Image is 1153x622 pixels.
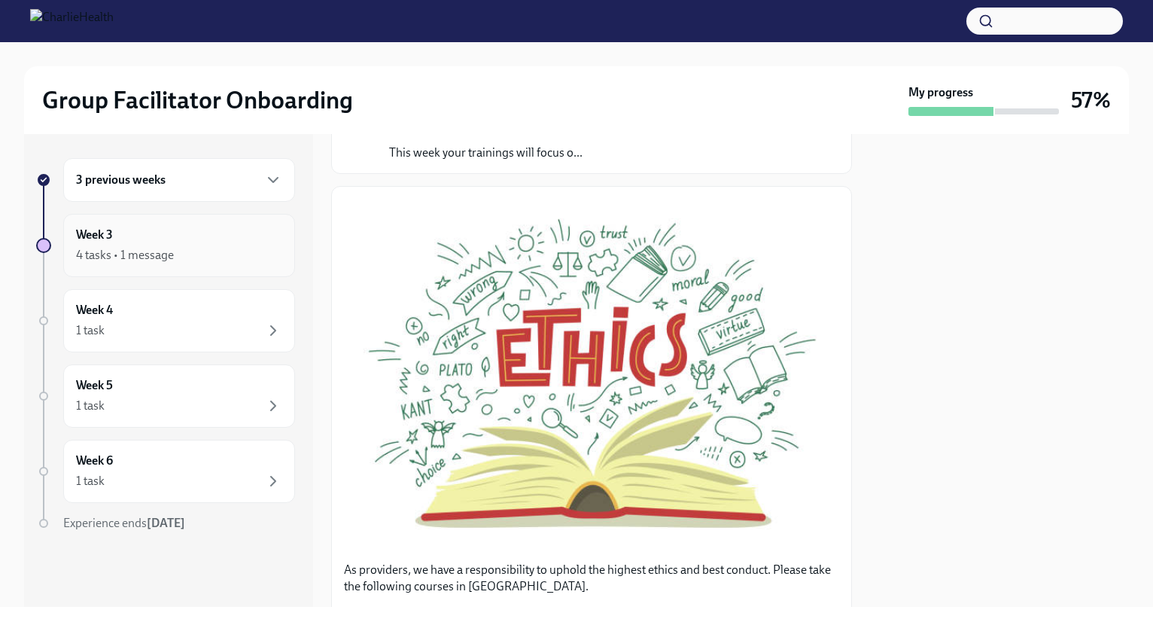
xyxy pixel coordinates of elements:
[344,199,839,550] button: Zoom image
[42,85,353,115] h2: Group Facilitator Onboarding
[63,516,185,530] span: Experience ends
[36,440,295,503] a: Week 61 task
[76,322,105,339] div: 1 task
[76,247,174,264] div: 4 tasks • 1 message
[76,453,113,469] h6: Week 6
[344,562,839,595] p: As providers, we have a responsibility to uphold the highest ethics and best conduct. Please take...
[908,84,973,101] strong: My progress
[147,516,185,530] strong: [DATE]
[1071,87,1111,114] h3: 57%
[30,9,114,33] img: CharlieHealth
[36,214,295,277] a: Week 34 tasks • 1 message
[36,289,295,352] a: Week 41 task
[76,172,166,188] h6: 3 previous weeks
[389,145,726,161] p: This week your trainings will focus o...
[63,158,295,202] div: 3 previous weeks
[76,473,105,489] div: 1 task
[76,302,113,319] h6: Week 4
[36,364,295,428] a: Week 51 task
[76,398,105,414] div: 1 task
[76,377,113,394] h6: Week 5
[76,227,113,243] h6: Week 3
